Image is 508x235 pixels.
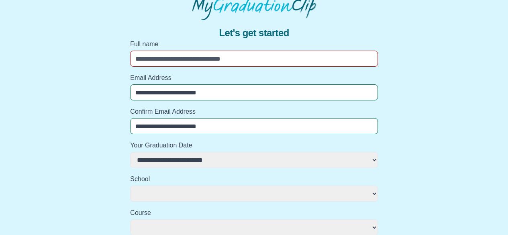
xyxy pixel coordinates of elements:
label: Course [130,208,378,218]
span: Let's get started [219,27,289,39]
label: Your Graduation Date [130,141,378,150]
label: School [130,174,378,184]
label: Confirm Email Address [130,107,378,116]
label: Email Address [130,73,378,83]
label: Full name [130,39,378,49]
